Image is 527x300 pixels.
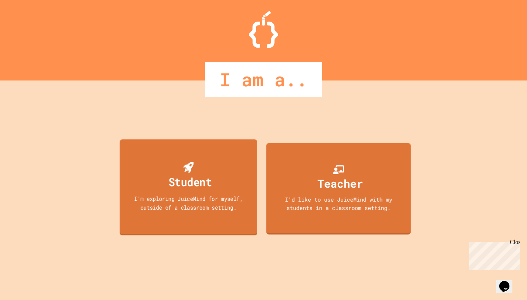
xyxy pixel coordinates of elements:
[127,194,251,211] div: I'm exploring JuiceMind for myself, outside of a classroom setting.
[3,3,51,46] div: Chat with us now!Close
[318,175,363,192] div: Teacher
[205,62,322,97] div: I am a..
[466,239,520,270] iframe: chat widget
[273,195,404,212] div: I'd like to use JuiceMind with my students in a classroom setting.
[249,11,278,48] img: Logo.svg
[496,271,520,293] iframe: chat widget
[168,173,212,191] div: Student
